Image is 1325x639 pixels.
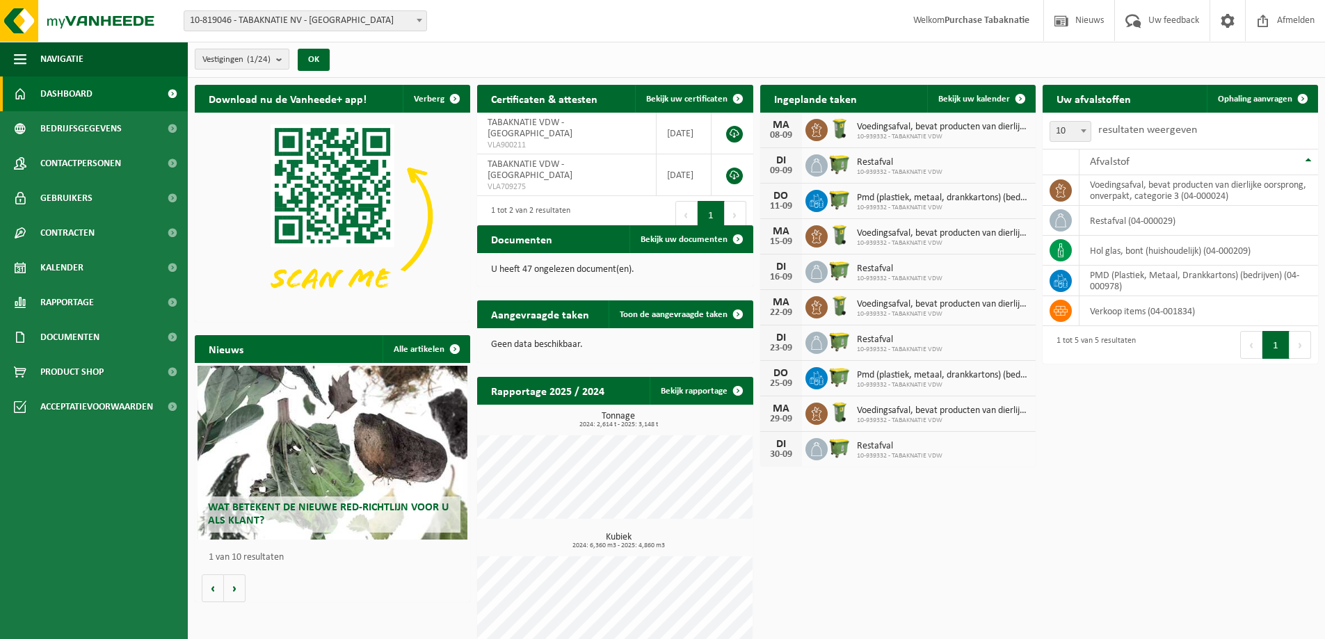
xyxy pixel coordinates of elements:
a: Toon de aangevraagde taken [609,300,752,328]
td: voedingsafval, bevat producten van dierlijke oorsprong, onverpakt, categorie 3 (04-000024) [1079,175,1318,206]
button: Vestigingen(1/24) [195,49,289,70]
img: WB-0140-HPE-GN-50 [828,223,851,247]
span: Restafval [857,157,942,168]
span: Ophaling aanvragen [1218,95,1292,104]
button: Verberg [403,85,469,113]
img: WB-1100-HPE-GN-50 [828,365,851,389]
span: 10-939332 - TABAKNATIE VDW [857,416,1029,425]
strong: Purchase Tabaknatie [945,15,1029,26]
img: WB-0140-HPE-GN-50 [828,401,851,424]
span: Restafval [857,441,942,452]
div: 30-09 [767,450,795,460]
button: Next [725,201,746,229]
div: DO [767,368,795,379]
button: Volgende [224,574,246,602]
div: 09-09 [767,166,795,176]
span: 10-939332 - TABAKNATIE VDW [857,133,1029,141]
h3: Kubiek [484,533,753,549]
div: 22-09 [767,308,795,318]
span: Kalender [40,250,83,285]
button: Previous [675,201,698,229]
div: DO [767,191,795,202]
span: 10-939332 - TABAKNATIE VDW [857,346,942,354]
span: Dashboard [40,76,93,111]
div: 11-09 [767,202,795,211]
span: Afvalstof [1090,156,1130,168]
h3: Tonnage [484,412,753,428]
span: 10-939332 - TABAKNATIE VDW [857,204,1029,212]
h2: Nieuws [195,335,257,362]
span: Verberg [414,95,444,104]
span: 10 [1050,121,1091,142]
span: 10-939332 - TABAKNATIE VDW [857,168,942,177]
div: DI [767,261,795,273]
button: 1 [1262,331,1290,359]
span: Wat betekent de nieuwe RED-richtlijn voor u als klant? [208,502,449,526]
div: 1 tot 5 van 5 resultaten [1050,330,1136,360]
td: hol glas, bont (huishoudelijk) (04-000209) [1079,236,1318,266]
h2: Ingeplande taken [760,85,871,112]
span: Toon de aangevraagde taken [620,310,728,319]
a: Bekijk uw documenten [629,225,752,253]
h2: Aangevraagde taken [477,300,603,327]
span: Voedingsafval, bevat producten van dierlijke oorsprong, onverpakt, categorie 3 [857,122,1029,133]
button: Previous [1240,331,1262,359]
a: Ophaling aanvragen [1207,85,1317,113]
span: Pmd (plastiek, metaal, drankkartons) (bedrijven) [857,193,1029,204]
img: WB-1100-HPE-GN-51 [828,330,851,353]
img: WB-1100-HPE-GN-51 [828,259,851,282]
button: 1 [698,201,725,229]
img: WB-0140-HPE-GN-50 [828,117,851,140]
a: Bekijk uw kalender [927,85,1034,113]
h2: Download nu de Vanheede+ app! [195,85,380,112]
span: TABAKNATIE VDW - [GEOGRAPHIC_DATA] [488,118,572,139]
div: 15-09 [767,237,795,247]
span: Bekijk uw certificaten [646,95,728,104]
div: 23-09 [767,343,795,353]
span: Gebruikers [40,181,93,216]
a: Alle artikelen [383,335,469,363]
td: [DATE] [657,113,712,154]
span: Bekijk uw kalender [938,95,1010,104]
td: verkoop items (04-001834) [1079,296,1318,326]
span: 10-939332 - TABAKNATIE VDW [857,275,942,283]
div: MA [767,297,795,308]
td: PMD (Plastiek, Metaal, Drankkartons) (bedrijven) (04-000978) [1079,266,1318,296]
span: Product Shop [40,355,104,389]
span: 2024: 2,614 t - 2025: 3,148 t [484,421,753,428]
span: Restafval [857,264,942,275]
button: OK [298,49,330,71]
span: Voedingsafval, bevat producten van dierlijke oorsprong, onverpakt, categorie 3 [857,405,1029,416]
div: 29-09 [767,414,795,424]
button: Next [1290,331,1311,359]
span: 10-939332 - TABAKNATIE VDW [857,381,1029,389]
div: 16-09 [767,273,795,282]
div: MA [767,226,795,237]
div: 08-09 [767,131,795,140]
span: 10-939332 - TABAKNATIE VDW [857,452,942,460]
span: Navigatie [40,42,83,76]
td: restafval (04-000029) [1079,206,1318,236]
span: 10-939332 - TABAKNATIE VDW [857,310,1029,318]
span: TABAKNATIE VDW - [GEOGRAPHIC_DATA] [488,159,572,181]
span: Acceptatievoorwaarden [40,389,153,424]
p: Geen data beschikbaar. [491,340,739,350]
count: (1/24) [247,55,271,64]
h2: Documenten [477,225,566,252]
span: 10-819046 - TABAKNATIE NV - ANTWERPEN [184,10,427,31]
span: Voedingsafval, bevat producten van dierlijke oorsprong, onverpakt, categorie 3 [857,228,1029,239]
span: Pmd (plastiek, metaal, drankkartons) (bedrijven) [857,370,1029,381]
p: U heeft 47 ongelezen document(en). [491,265,739,275]
span: VLA709275 [488,181,645,193]
img: WB-0140-HPE-GN-50 [828,294,851,318]
span: Rapportage [40,285,94,320]
h2: Uw afvalstoffen [1043,85,1145,112]
span: 10-819046 - TABAKNATIE NV - ANTWERPEN [184,11,426,31]
a: Wat betekent de nieuwe RED-richtlijn voor u als klant? [198,366,467,540]
span: Bekijk uw documenten [641,235,728,244]
div: MA [767,403,795,414]
span: Contracten [40,216,95,250]
div: DI [767,439,795,450]
td: [DATE] [657,154,712,196]
h2: Certificaten & attesten [477,85,611,112]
